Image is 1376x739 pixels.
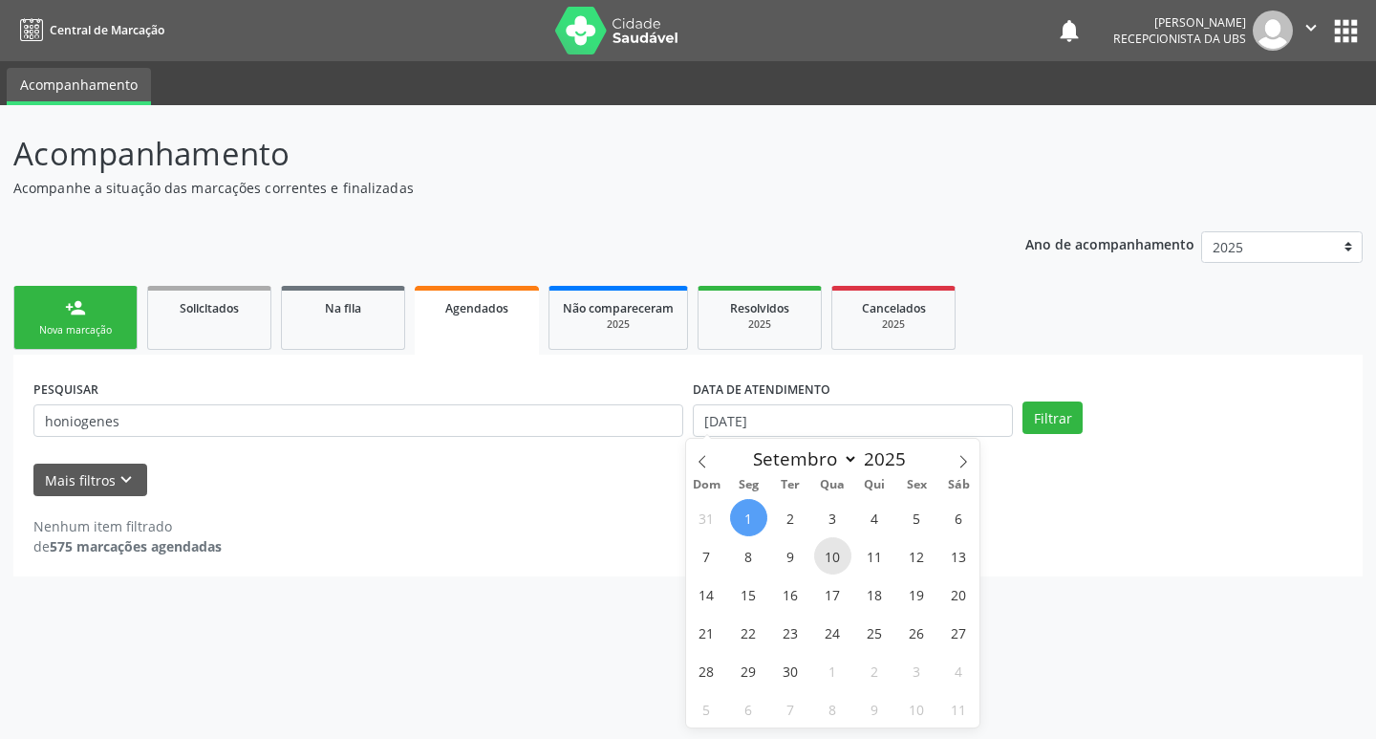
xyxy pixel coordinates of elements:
span: Setembro 26, 2025 [898,614,935,651]
span: Qui [853,479,895,491]
span: Setembro 21, 2025 [688,614,725,651]
p: Ano de acompanhamento [1025,231,1194,255]
div: Nova marcação [28,323,123,337]
span: Outubro 9, 2025 [856,690,893,728]
span: Setembro 24, 2025 [814,614,851,651]
span: Outubro 1, 2025 [814,652,851,689]
strong: 575 marcações agendadas [50,537,222,555]
span: Setembro 7, 2025 [688,537,725,575]
span: Setembro 18, 2025 [856,576,893,613]
span: Sáb [937,479,979,491]
input: Nome, CNS [33,404,683,437]
p: Acompanhamento [13,130,957,178]
div: 2025 [846,317,941,332]
span: Setembro 30, 2025 [772,652,809,689]
span: Qua [811,479,853,491]
span: Na fila [325,300,361,316]
span: Recepcionista da UBS [1113,31,1246,47]
span: Outubro 8, 2025 [814,690,851,728]
span: Sex [895,479,937,491]
span: Outubro 5, 2025 [688,690,725,728]
span: Outubro 7, 2025 [772,690,809,728]
p: Acompanhe a situação das marcações correntes e finalizadas [13,178,957,198]
button: apps [1329,14,1363,48]
span: Setembro 22, 2025 [730,614,767,651]
a: Acompanhamento [7,68,151,105]
span: Outubro 10, 2025 [898,690,935,728]
span: Setembro 12, 2025 [898,537,935,575]
span: Seg [727,479,769,491]
span: Resolvidos [730,300,789,316]
span: Setembro 15, 2025 [730,576,767,613]
div: Nenhum item filtrado [33,516,222,536]
div: [PERSON_NAME] [1113,14,1246,31]
span: Setembro 17, 2025 [814,576,851,613]
span: Cancelados [862,300,926,316]
span: Setembro 3, 2025 [814,499,851,536]
span: Setembro 28, 2025 [688,652,725,689]
label: DATA DE ATENDIMENTO [693,375,830,404]
span: Setembro 6, 2025 [940,499,978,536]
i:  [1301,17,1322,38]
button:  [1293,11,1329,51]
span: Ter [769,479,811,491]
span: Setembro 27, 2025 [940,614,978,651]
input: Year [858,446,921,471]
span: Outubro 2, 2025 [856,652,893,689]
img: img [1253,11,1293,51]
div: de [33,536,222,556]
span: Outubro 4, 2025 [940,652,978,689]
span: Outubro 6, 2025 [730,690,767,728]
button: notifications [1056,17,1083,44]
label: PESQUISAR [33,375,98,404]
button: Mais filtroskeyboard_arrow_down [33,464,147,497]
span: Setembro 11, 2025 [856,537,893,575]
input: Selecione um intervalo [693,404,1013,437]
i: keyboard_arrow_down [116,469,137,490]
span: Setembro 19, 2025 [898,576,935,613]
span: Não compareceram [563,300,674,316]
div: 2025 [712,317,807,332]
span: Setembro 14, 2025 [688,576,725,613]
span: Setembro 25, 2025 [856,614,893,651]
div: person_add [65,297,86,318]
span: Central de Marcação [50,22,164,38]
span: Agendados [445,300,508,316]
span: Setembro 2, 2025 [772,499,809,536]
span: Solicitados [180,300,239,316]
span: Outubro 11, 2025 [940,690,978,728]
span: Setembro 4, 2025 [856,499,893,536]
a: Central de Marcação [13,14,164,46]
span: Setembro 10, 2025 [814,537,851,575]
span: Setembro 8, 2025 [730,537,767,575]
span: Setembro 16, 2025 [772,576,809,613]
div: 2025 [563,317,674,332]
span: Setembro 23, 2025 [772,614,809,651]
button: Filtrar [1022,402,1083,434]
span: Setembro 5, 2025 [898,499,935,536]
span: Dom [686,479,728,491]
span: Setembro 1, 2025 [730,499,767,536]
span: Outubro 3, 2025 [898,652,935,689]
span: Setembro 13, 2025 [940,537,978,575]
select: Month [744,446,859,472]
span: Setembro 20, 2025 [940,576,978,613]
span: Setembro 9, 2025 [772,537,809,575]
span: Agosto 31, 2025 [688,499,725,536]
span: Setembro 29, 2025 [730,652,767,689]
